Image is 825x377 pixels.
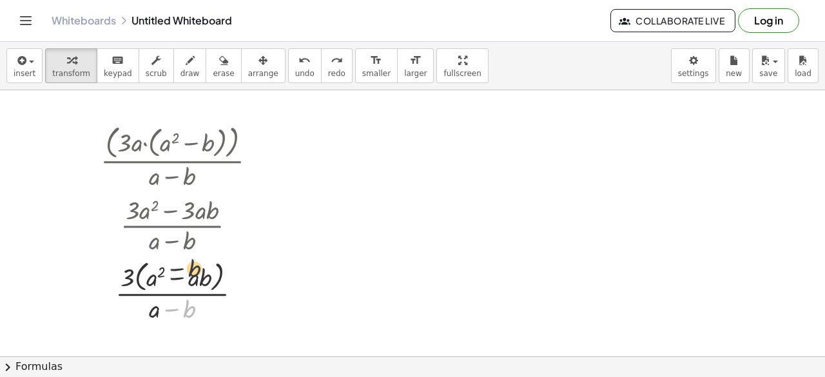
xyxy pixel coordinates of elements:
[370,53,382,68] i: format_size
[248,69,278,78] span: arrange
[14,69,35,78] span: insert
[288,48,322,83] button: undoundo
[759,69,777,78] span: save
[331,53,343,68] i: redo
[52,69,90,78] span: transform
[45,48,97,83] button: transform
[241,48,286,83] button: arrange
[173,48,207,83] button: draw
[788,48,819,83] button: load
[671,48,716,83] button: settings
[295,69,315,78] span: undo
[678,69,709,78] span: settings
[52,14,116,27] a: Whiteboards
[355,48,398,83] button: format_sizesmaller
[397,48,434,83] button: format_sizelarger
[621,15,724,26] span: Collaborate Live
[404,69,427,78] span: larger
[97,48,139,83] button: keyboardkeypad
[298,53,311,68] i: undo
[104,69,132,78] span: keypad
[362,69,391,78] span: smaller
[738,8,799,33] button: Log in
[180,69,200,78] span: draw
[752,48,785,83] button: save
[409,53,422,68] i: format_size
[112,53,124,68] i: keyboard
[443,69,481,78] span: fullscreen
[321,48,353,83] button: redoredo
[15,10,36,31] button: Toggle navigation
[719,48,750,83] button: new
[436,48,488,83] button: fullscreen
[139,48,174,83] button: scrub
[795,69,811,78] span: load
[610,9,735,32] button: Collaborate Live
[328,69,345,78] span: redo
[6,48,43,83] button: insert
[146,69,167,78] span: scrub
[726,69,742,78] span: new
[213,69,234,78] span: erase
[206,48,241,83] button: erase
